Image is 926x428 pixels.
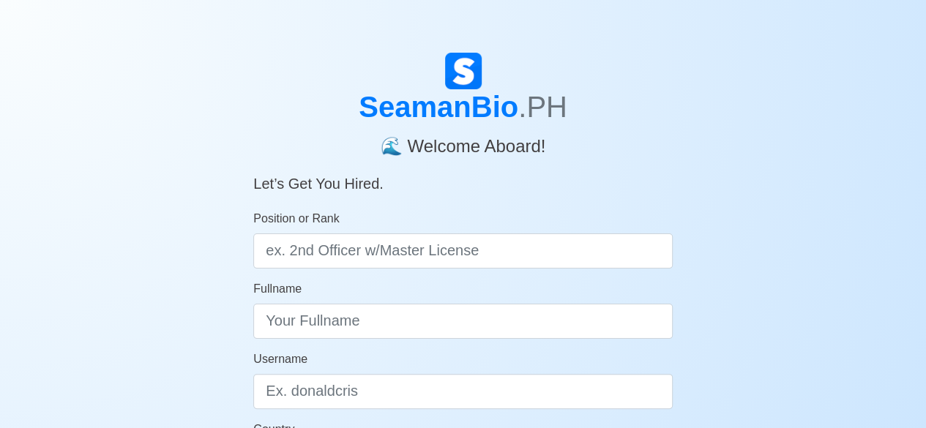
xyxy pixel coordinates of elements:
[518,91,567,123] span: .PH
[253,212,339,225] span: Position or Rank
[253,157,673,192] h5: Let’s Get You Hired.
[253,233,673,269] input: ex. 2nd Officer w/Master License
[253,124,673,157] h4: 🌊 Welcome Aboard!
[253,304,673,339] input: Your Fullname
[253,353,307,365] span: Username
[253,89,673,124] h1: SeamanBio
[445,53,482,89] img: Logo
[253,374,673,409] input: Ex. donaldcris
[253,282,302,295] span: Fullname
